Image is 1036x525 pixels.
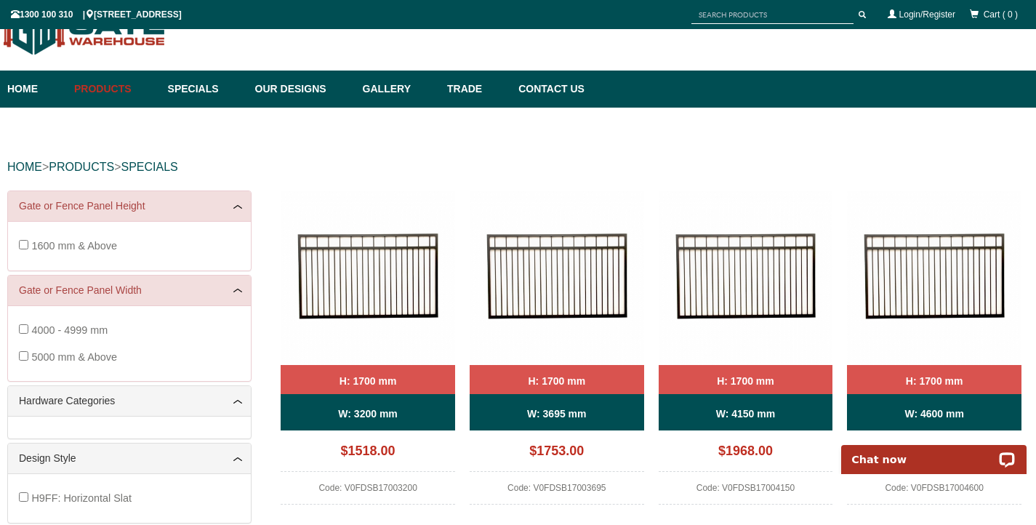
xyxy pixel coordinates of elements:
[899,9,955,20] a: Login/Register
[121,161,177,173] a: SPECIALS
[659,479,833,505] div: Code: V0FDSB17004150
[338,408,397,420] b: W: 3200 mm
[659,191,833,365] img: V0FDSB - Flat Top (Double Top Rail) - Single Aluminium Driveway Gate - Single Sliding Gate - Matt...
[31,492,132,504] span: H9FF: Horizontal Slat
[470,438,644,472] div: $1753.00
[716,408,775,420] b: W: 4150 mm
[281,438,455,472] div: $1518.00
[527,408,586,420] b: W: 3695 mm
[19,283,240,298] a: Gate or Fence Panel Width
[904,408,963,420] b: W: 4600 mm
[281,191,455,365] img: V0FDSB - Flat Top (Double Top Rail) - Single Aluminium Driveway Gate - Single Sliding Gate - Matt...
[7,71,67,108] a: Home
[832,428,1036,474] iframe: LiveChat chat widget
[659,438,833,472] div: $1968.00
[511,71,585,108] a: Contact Us
[248,71,356,108] a: Our Designs
[281,479,455,505] div: Code: V0FDSB17003200
[67,71,161,108] a: Products
[470,191,644,505] a: V0FDSB - Flat Top (Double Top Rail) - Single Aluminium Driveway Gate - Single Sliding Gate - Matt...
[470,191,644,365] img: V0FDSB - Flat Top (Double Top Rail) - Single Aluminium Driveway Gate - Single Sliding Gate - Matt...
[847,191,1021,365] img: V0FDSB - Flat Top (Double Top Rail) - Single Aluminium Driveway Gate - Single Sliding Gate - Matt...
[19,451,240,466] a: Design Style
[19,393,240,409] a: Hardware Categories
[906,375,963,387] b: H: 1700 mm
[847,479,1021,505] div: Code: V0FDSB17004600
[717,375,774,387] b: H: 1700 mm
[340,375,397,387] b: H: 1700 mm
[984,9,1018,20] span: Cart ( 0 )
[31,324,108,336] span: 4000 - 4999 mm
[7,161,42,173] a: HOME
[11,9,182,20] span: 1300 100 310 | [STREET_ADDRESS]
[31,351,117,363] span: 5000 mm & Above
[528,375,585,387] b: H: 1700 mm
[19,199,240,214] a: Gate or Fence Panel Height
[49,161,114,173] a: PRODUCTS
[691,6,854,24] input: SEARCH PRODUCTS
[847,191,1021,505] a: V0FDSB - Flat Top (Double Top Rail) - Single Aluminium Driveway Gate - Single Sliding Gate - Matt...
[470,479,644,505] div: Code: V0FDSB17003695
[440,71,511,108] a: Trade
[281,191,455,505] a: V0FDSB - Flat Top (Double Top Rail) - Single Aluminium Driveway Gate - Single Sliding Gate - Matt...
[7,144,1029,191] div: > >
[31,240,117,252] span: 1600 mm & Above
[356,71,440,108] a: Gallery
[659,191,833,505] a: V0FDSB - Flat Top (Double Top Rail) - Single Aluminium Driveway Gate - Single Sliding Gate - Matt...
[161,71,248,108] a: Specials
